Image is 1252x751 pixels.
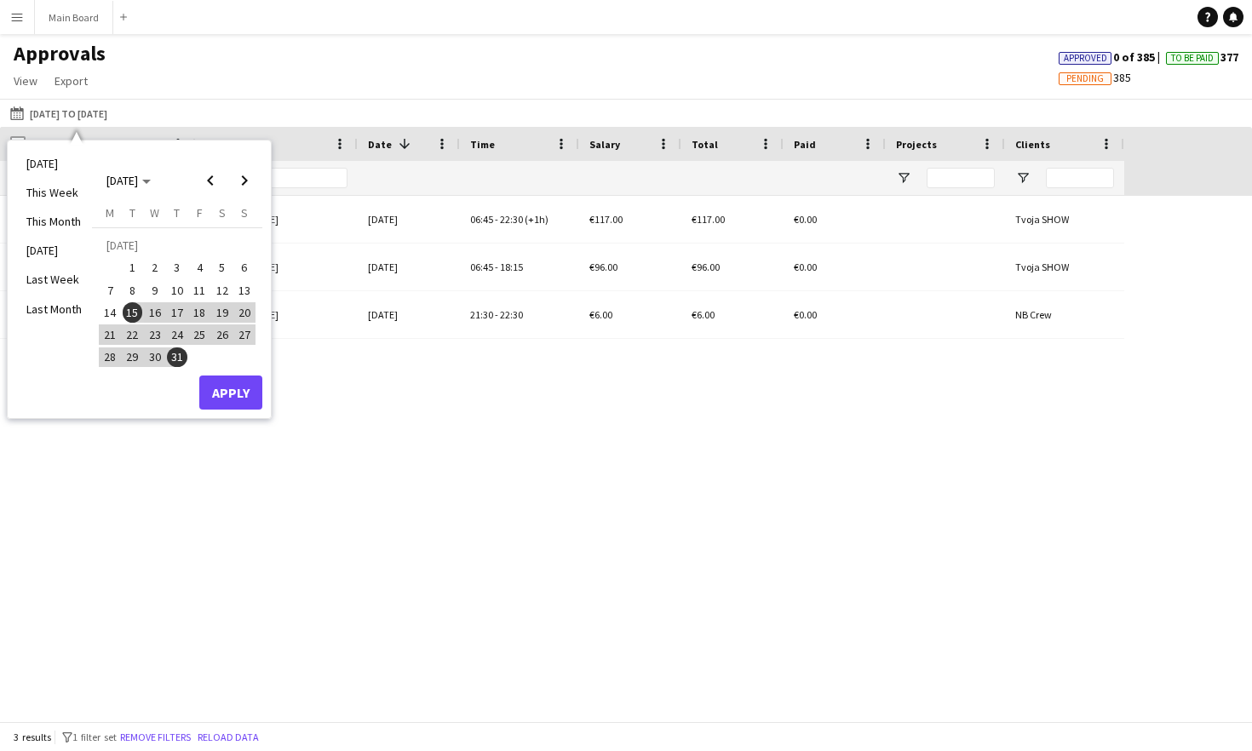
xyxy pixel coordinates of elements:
span: 2 [145,258,165,278]
span: 7 [100,280,120,301]
span: 29 [123,347,143,368]
span: 22 [123,324,143,345]
span: S [241,205,248,221]
button: 01-07-2025 [121,256,143,278]
span: 20 [234,302,255,323]
button: 02-07-2025 [144,256,166,278]
span: 15 [123,302,143,323]
span: Time [470,138,495,151]
div: [PERSON_NAME] [196,291,358,338]
button: 15-07-2025 [121,301,143,324]
span: 28 [100,347,120,368]
button: 25-07-2025 [188,324,210,346]
button: 06-07-2025 [233,256,256,278]
span: 14 [100,302,120,323]
li: Last Month [16,295,92,324]
div: Tvoja SHOW [1005,196,1124,243]
button: 28-07-2025 [99,346,121,368]
button: 20-07-2025 [233,301,256,324]
button: 26-07-2025 [210,324,233,346]
span: 24 [167,324,187,345]
button: Main Board [35,1,113,34]
span: 17 [167,302,187,323]
span: T [174,205,180,221]
span: (+1h) [525,213,548,226]
button: Previous month [193,163,227,198]
button: 07-07-2025 [99,279,121,301]
span: Projects [896,138,937,151]
span: 4 [189,258,210,278]
button: 23-07-2025 [144,324,166,346]
span: Pending [1066,73,1104,84]
li: This Week [16,178,92,207]
span: 19 [212,302,233,323]
div: [DATE] [358,244,460,290]
a: Export [48,70,95,92]
button: 30-07-2025 [144,346,166,368]
span: T [129,205,135,221]
span: Total [692,138,718,151]
span: 31 [167,347,187,368]
span: €96.00 [589,261,617,273]
button: Reload data [194,728,262,747]
span: 21 [100,324,120,345]
button: 14-07-2025 [99,301,121,324]
span: 06:45 [470,261,493,273]
span: 8 [123,280,143,301]
li: Last Week [16,265,92,294]
button: 13-07-2025 [233,279,256,301]
span: W [150,205,159,221]
span: Date [368,138,392,151]
span: Approved [1064,53,1107,64]
span: 18 [189,302,210,323]
button: Choose month and year [100,165,158,196]
div: [DATE] [358,291,460,338]
button: Remove filters [117,728,194,747]
button: 12-07-2025 [210,279,233,301]
span: 377 [1166,49,1238,65]
span: 3 [167,258,187,278]
span: 18:15 [500,261,523,273]
span: 30 [145,347,165,368]
button: Apply [199,375,262,410]
span: €117.00 [589,213,623,226]
span: - [495,308,498,321]
span: 27 [234,324,255,345]
span: 1 filter set [72,731,117,743]
li: [DATE] [16,236,92,265]
button: 10-07-2025 [166,279,188,301]
td: [DATE] [99,234,256,256]
span: Name [206,138,233,151]
span: 0 of 385 [1059,49,1166,65]
button: 27-07-2025 [233,324,256,346]
a: View [7,70,44,92]
button: 16-07-2025 [144,301,166,324]
button: Open Filter Menu [896,170,911,186]
span: 13 [234,280,255,301]
span: 16 [145,302,165,323]
span: 26 [212,324,233,345]
button: 08-07-2025 [121,279,143,301]
span: 06:45 [470,213,493,226]
button: 19-07-2025 [210,301,233,324]
input: Clients Filter Input [1046,168,1114,188]
button: 05-07-2025 [210,256,233,278]
span: 6 [234,258,255,278]
li: [DATE] [16,149,92,178]
span: Salary [589,138,620,151]
span: €6.00 [692,308,715,321]
button: 11-07-2025 [188,279,210,301]
span: 5 [212,258,233,278]
span: 10 [167,280,187,301]
span: Export [55,73,88,89]
input: Projects Filter Input [927,168,995,188]
div: [PERSON_NAME] [196,196,358,243]
div: [PERSON_NAME] [196,244,358,290]
span: €0.00 [794,213,817,226]
span: 21:30 [470,308,493,321]
span: €117.00 [692,213,725,226]
span: €96.00 [692,261,720,273]
li: This Month [16,207,92,236]
span: 1 [123,258,143,278]
span: 12 [212,280,233,301]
